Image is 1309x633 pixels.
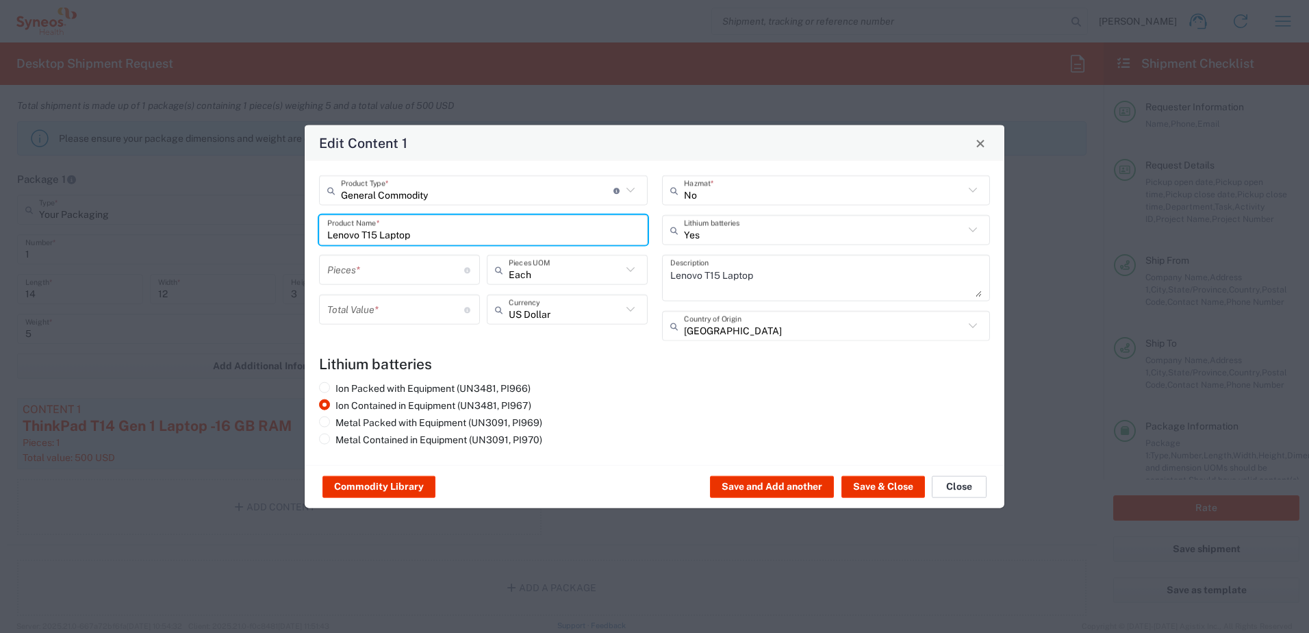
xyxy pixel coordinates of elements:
[322,476,435,498] button: Commodity Library
[319,133,407,153] h4: Edit Content 1
[710,476,834,498] button: Save and Add another
[319,356,990,373] h4: Lithium batteries
[319,382,531,395] label: Ion Packed with Equipment (UN3481, PI966)
[841,476,925,498] button: Save & Close
[319,434,542,446] label: Metal Contained in Equipment (UN3091, PI970)
[319,417,542,429] label: Metal Packed with Equipment (UN3091, PI969)
[319,399,531,412] label: Ion Contained in Equipment (UN3481, PI967)
[932,476,987,498] button: Close
[971,134,990,153] button: Close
